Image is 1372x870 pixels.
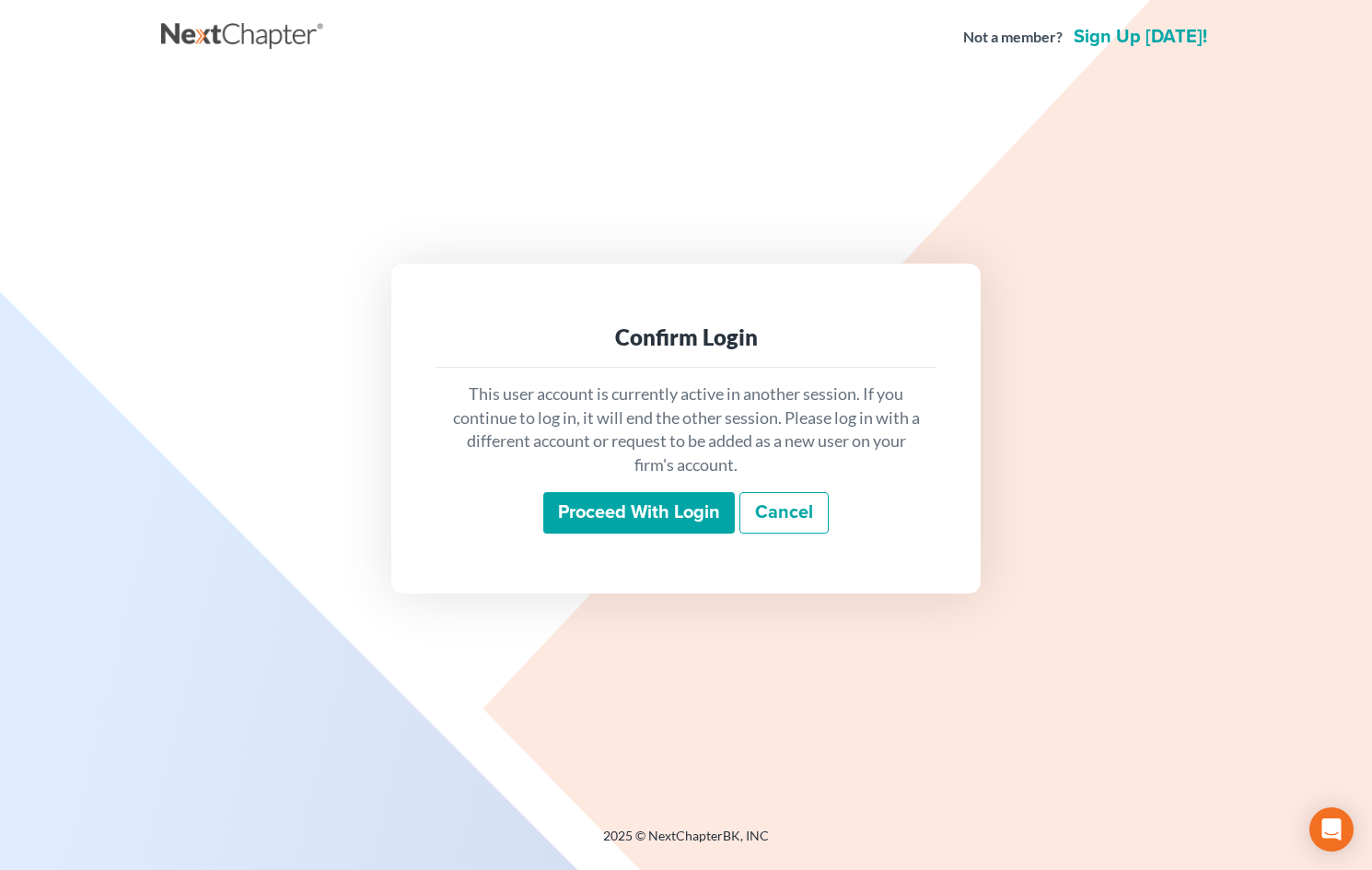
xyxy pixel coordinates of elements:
input: Proceed with login [543,492,735,535]
a: Sign up [DATE]! [1070,28,1211,46]
div: 2025 © NextChapterBK, INC [161,827,1211,860]
a: Cancel [739,492,829,535]
div: Open Intercom Messenger [1309,807,1354,852]
div: Confirm Login [450,323,922,352]
strong: Not a member? [963,27,1063,48]
p: This user account is currently active in another session. If you continue to log in, it will end ... [450,382,922,477]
